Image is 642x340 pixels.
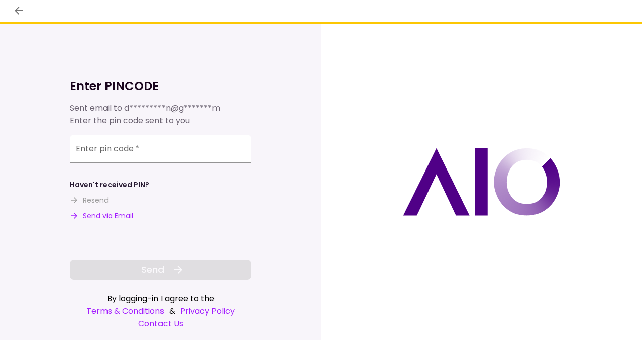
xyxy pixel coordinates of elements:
[70,305,251,317] div: &
[403,148,560,216] img: AIO logo
[70,195,109,206] button: Resend
[10,2,27,19] button: back
[70,211,133,221] button: Send via Email
[70,317,251,330] a: Contact Us
[70,260,251,280] button: Send
[86,305,164,317] a: Terms & Conditions
[70,292,251,305] div: By logging-in I agree to the
[70,102,251,127] div: Sent email to Enter the pin code sent to you
[141,263,164,276] span: Send
[180,305,235,317] a: Privacy Policy
[70,78,251,94] h1: Enter PINCODE
[70,180,149,190] div: Haven't received PIN?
